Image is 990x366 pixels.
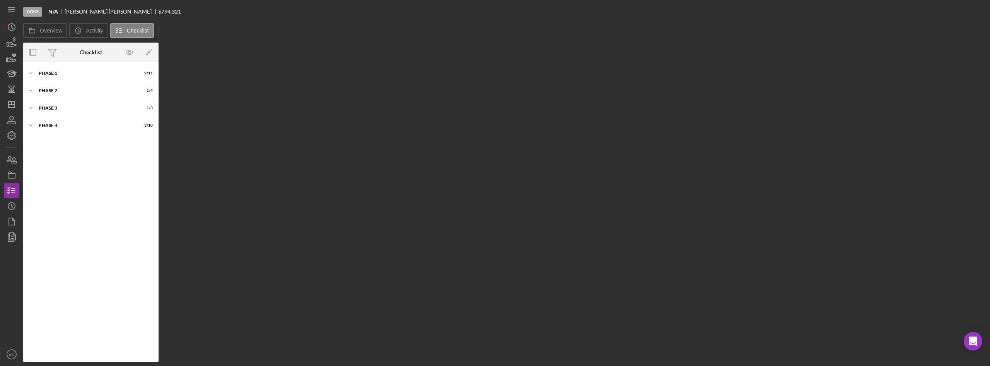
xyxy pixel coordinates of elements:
[9,352,14,357] text: BS
[964,332,982,351] div: Open Intercom Messenger
[23,7,42,17] div: Done
[48,9,58,15] b: N/A
[139,123,153,128] div: 3 / 10
[86,27,103,34] label: Activity
[39,123,133,128] div: Phase 4
[23,23,67,38] button: Overview
[139,88,153,93] div: 1 / 4
[39,106,133,110] div: Phase 3
[127,27,149,34] label: Checklist
[39,88,133,93] div: Phase 2
[139,71,153,76] div: 9 / 11
[40,27,62,34] label: Overview
[158,9,181,15] div: $794,321
[65,9,158,15] div: [PERSON_NAME] [PERSON_NAME]
[39,71,133,76] div: Phase 1
[110,23,154,38] button: Checklist
[139,106,153,110] div: 1 / 3
[80,49,102,55] div: Checklist
[69,23,108,38] button: Activity
[4,347,19,362] button: BS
